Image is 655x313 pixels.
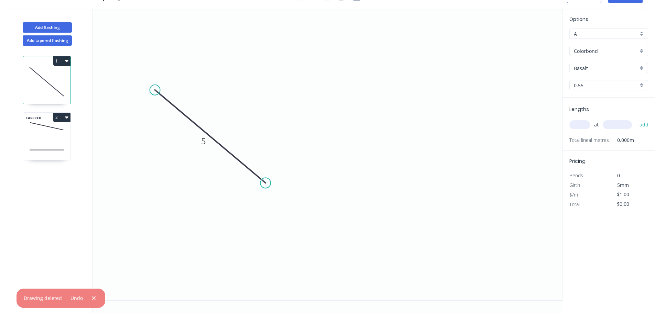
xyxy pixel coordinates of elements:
[23,22,72,33] button: Add flashing
[617,172,620,179] span: 0
[574,82,638,89] input: Thickness
[53,56,70,66] button: 1
[574,47,638,55] input: Material
[569,191,578,198] span: $/m
[569,106,589,113] span: Lengths
[636,119,652,131] button: add
[93,9,562,300] svg: 0
[201,135,206,147] tspan: 5
[569,182,580,188] span: Girth
[569,158,586,165] span: Pricing
[569,172,583,179] span: Bends
[617,182,629,188] span: 5mm
[574,30,638,37] input: Price level
[53,113,70,122] button: 2
[23,35,72,46] button: Add tapered flashing
[609,135,634,145] span: 0.000m
[574,65,638,72] input: Colour
[24,294,62,302] div: Drawing deleted
[569,201,580,208] span: Total
[67,293,87,303] button: Undo
[594,120,599,130] span: at
[569,135,609,145] span: Total lineal metres
[569,16,588,23] span: Options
